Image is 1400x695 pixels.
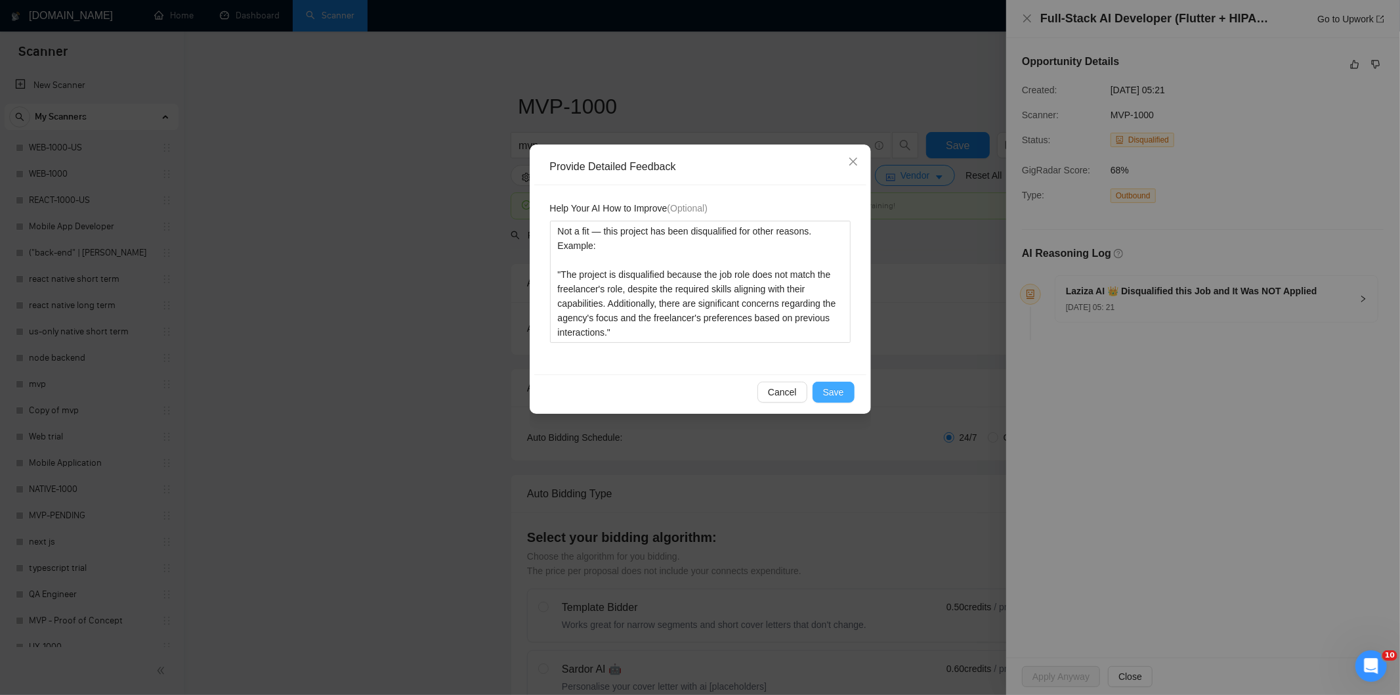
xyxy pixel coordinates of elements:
[823,385,844,399] span: Save
[768,385,797,399] span: Cancel
[1355,650,1387,682] iframe: Intercom live chat
[550,201,708,215] span: Help Your AI How to Improve
[757,382,807,403] button: Cancel
[848,156,859,167] span: close
[668,203,708,213] span: (Optional)
[836,145,871,180] button: Close
[1382,650,1397,661] span: 10
[550,160,860,174] div: Provide Detailed Feedback
[813,382,855,403] button: Save
[550,221,851,343] textarea: Not a fit — this project has been disqualified for other reasons. Example: "The project is disqua...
